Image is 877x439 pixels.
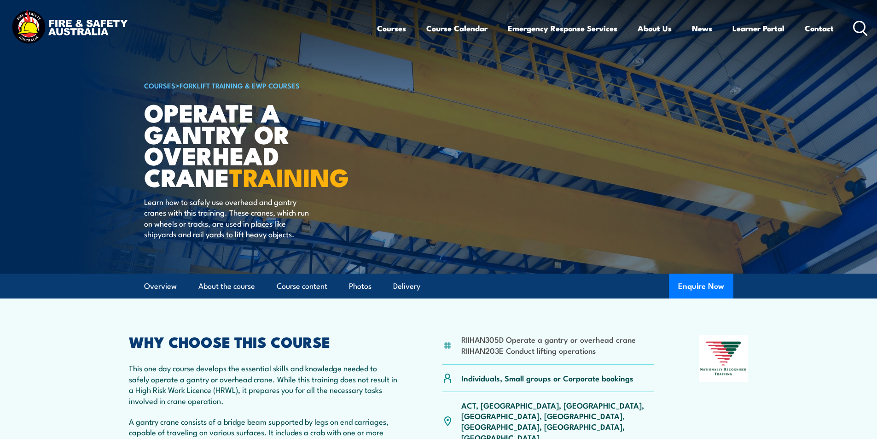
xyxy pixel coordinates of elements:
a: Overview [144,274,177,299]
li: RIIHAN203E Conduct lifting operations [461,345,636,356]
h6: > [144,80,372,91]
a: COURSES [144,80,175,90]
strong: TRAINING [229,157,349,195]
a: Delivery [393,274,420,299]
h1: Operate a Gantry or Overhead Crane [144,101,372,187]
h2: WHY CHOOSE THIS COURSE [129,335,398,348]
a: News [692,16,712,41]
p: Learn how to safely use overhead and gantry cranes with this training. These cranes, which run on... [144,196,312,240]
a: Course content [277,274,327,299]
a: Learner Portal [732,16,784,41]
a: Contact [805,16,834,41]
a: Courses [377,16,406,41]
a: Emergency Response Services [508,16,617,41]
a: About the course [198,274,255,299]
button: Enquire Now [669,274,733,299]
img: Nationally Recognised Training logo. [699,335,749,382]
a: Course Calendar [426,16,488,41]
p: Individuals, Small groups or Corporate bookings [461,373,633,383]
p: This one day course develops the essential skills and knowledge needed to safely operate a gantry... [129,363,398,406]
a: Photos [349,274,372,299]
a: About Us [638,16,672,41]
li: RIIHAN305D Operate a gantry or overhead crane [461,334,636,345]
a: Forklift Training & EWP Courses [180,80,300,90]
